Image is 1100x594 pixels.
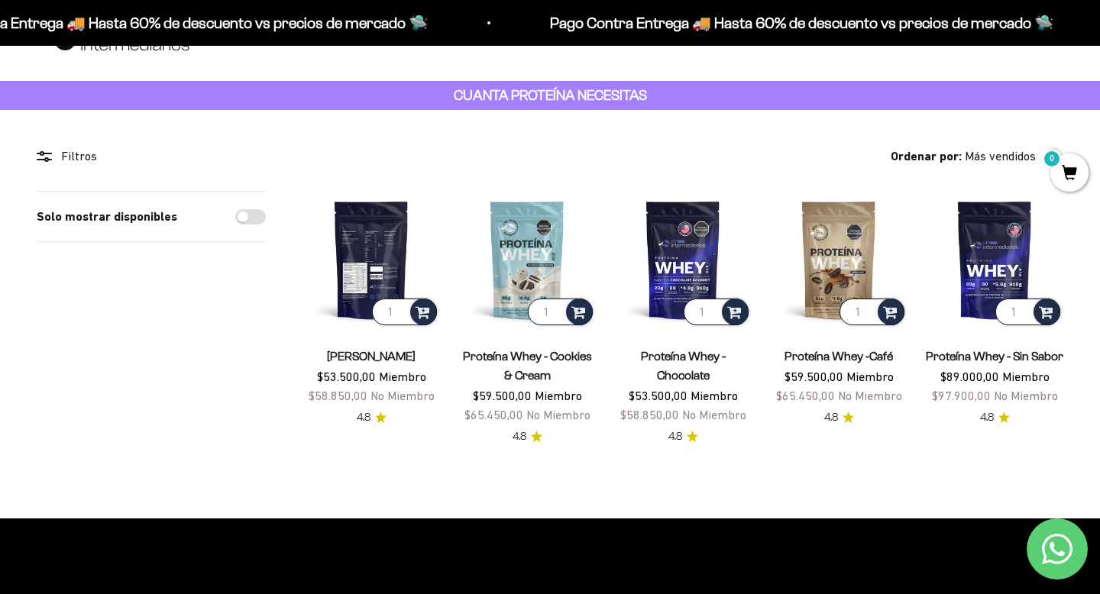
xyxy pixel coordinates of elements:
[357,409,370,426] span: 4.8
[473,389,532,402] span: $59.500,00
[37,147,266,166] div: Filtros
[464,408,523,421] span: $65.450,00
[965,147,1036,166] span: Más vendidos
[309,389,367,402] span: $58.850,00
[302,191,440,328] img: Proteína Whey - Vainilla
[682,408,746,421] span: No Miembro
[785,350,893,363] a: Proteína Whey -Café
[317,370,376,383] span: $53.500,00
[1002,370,1050,383] span: Miembro
[629,389,687,402] span: $53.500,00
[980,409,1010,426] a: 4.84.8 de 5.0 estrellas
[370,389,435,402] span: No Miembro
[940,370,999,383] span: $89.000,00
[824,409,838,426] span: 4.8
[846,370,894,383] span: Miembro
[926,350,1063,363] a: Proteína Whey - Sin Sabor
[668,428,698,445] a: 4.84.8 de 5.0 estrellas
[980,409,994,426] span: 4.8
[1050,166,1089,182] a: 0
[327,350,416,363] a: [PERSON_NAME]
[454,87,647,103] strong: CUANTA PROTEÍNA NECESITAS
[526,408,590,421] span: No Miembro
[691,389,738,402] span: Miembro
[513,428,526,445] span: 4.8
[891,147,962,166] span: Ordenar por:
[838,389,902,402] span: No Miembro
[357,409,387,426] a: 4.84.8 de 5.0 estrellas
[776,389,835,402] span: $65.450,00
[668,428,682,445] span: 4.8
[620,408,679,421] span: $58.850,00
[965,147,1063,166] button: Más vendidos
[535,389,582,402] span: Miembro
[37,207,177,227] label: Solo mostrar disponibles
[513,428,542,445] a: 4.84.8 de 5.0 estrellas
[1043,150,1061,168] mark: 0
[994,389,1058,402] span: No Miembro
[824,409,854,426] a: 4.84.8 de 5.0 estrellas
[379,370,426,383] span: Miembro
[463,350,592,382] a: Proteína Whey - Cookies & Cream
[932,389,991,402] span: $97.900,00
[641,350,726,382] a: Proteína Whey - Chocolate
[550,11,1053,35] p: Pago Contra Entrega 🚚 Hasta 60% de descuento vs precios de mercado 🛸
[785,370,843,383] span: $59.500,00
